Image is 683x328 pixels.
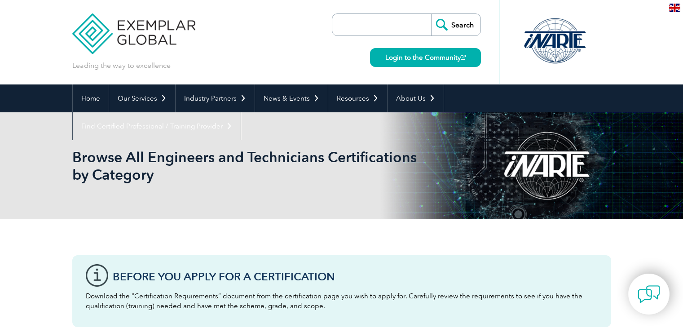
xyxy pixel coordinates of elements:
[72,148,417,183] h1: Browse All Engineers and Technicians Certifications by Category
[370,48,481,67] a: Login to the Community
[176,84,255,112] a: Industry Partners
[638,283,660,306] img: contact-chat.png
[109,84,175,112] a: Our Services
[73,84,109,112] a: Home
[73,112,241,140] a: Find Certified Professional / Training Provider
[669,4,680,12] img: en
[72,61,171,71] p: Leading the way to excellence
[328,84,387,112] a: Resources
[255,84,328,112] a: News & Events
[86,291,598,311] p: Download the “Certification Requirements” document from the certification page you wish to apply ...
[461,55,466,60] img: open_square.png
[431,14,480,35] input: Search
[113,271,598,282] h3: Before You Apply For a Certification
[388,84,444,112] a: About Us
